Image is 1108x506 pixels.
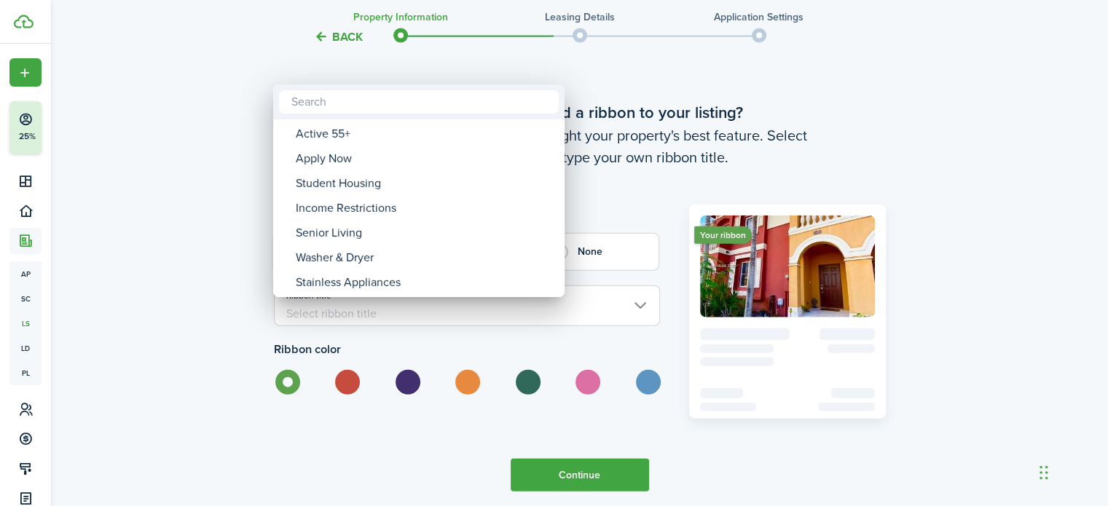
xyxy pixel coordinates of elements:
div: Active 55+ [296,122,554,146]
div: Student Housing [296,171,554,196]
div: Income Restrictions [296,196,554,221]
div: Senior Living [296,221,554,245]
div: Washer & Dryer [296,245,554,270]
mbsc-wheel: Ribbon title [273,119,565,297]
div: Apply Now [296,146,554,171]
input: Search [279,90,559,114]
div: Stainless Appliances [296,270,554,295]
